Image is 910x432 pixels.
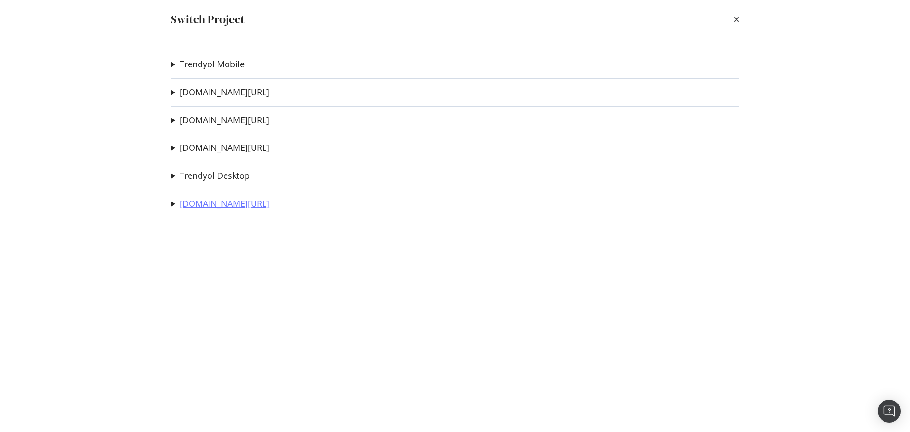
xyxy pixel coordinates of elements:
[180,199,269,209] a: [DOMAIN_NAME][URL]
[180,143,269,153] a: [DOMAIN_NAME][URL]
[171,58,245,71] summary: Trendyol Mobile
[171,86,269,99] summary: [DOMAIN_NAME][URL]
[180,115,269,125] a: [DOMAIN_NAME][URL]
[171,170,250,182] summary: Trendyol Desktop
[171,198,269,210] summary: [DOMAIN_NAME][URL]
[171,114,269,127] summary: [DOMAIN_NAME][URL]
[734,11,739,28] div: times
[171,11,245,28] div: Switch Project
[180,59,245,69] a: Trendyol Mobile
[878,400,901,423] div: Open Intercom Messenger
[180,171,250,181] a: Trendyol Desktop
[171,142,269,154] summary: [DOMAIN_NAME][URL]
[180,87,269,97] a: [DOMAIN_NAME][URL]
